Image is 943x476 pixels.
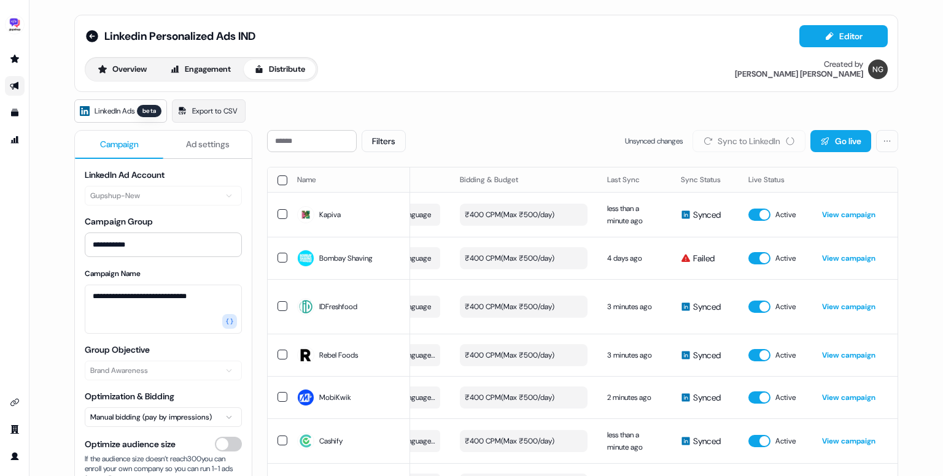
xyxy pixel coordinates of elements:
[775,252,796,264] span: Active
[5,393,25,412] a: Go to integrations
[735,69,863,79] div: [PERSON_NAME] [PERSON_NAME]
[799,31,888,44] a: Editor
[693,435,721,447] span: Synced
[319,301,357,313] span: IDFreshfood
[799,25,888,47] button: Editor
[186,138,230,150] span: Ad settings
[775,349,796,361] span: Active
[625,135,683,147] span: Unsynced changes
[244,60,316,79] button: Distribute
[460,296,588,318] button: ₹400 CPM(Max ₹500/day)
[597,192,671,237] td: less than a minute ago
[775,301,796,313] span: Active
[822,436,875,446] a: View campaign
[822,393,875,402] a: View campaign
[95,105,134,117] span: LinkedIn Ads
[693,391,721,404] span: Synced
[85,344,150,355] label: Group Objective
[5,130,25,150] a: Go to attribution
[319,349,358,361] span: Rebel Foods
[319,391,351,404] span: MobiKwik
[775,209,796,221] span: Active
[775,435,796,447] span: Active
[5,76,25,96] a: Go to outbound experience
[822,253,875,263] a: View campaign
[465,349,554,361] div: ₹400 CPM ( Max ₹500/day )
[460,386,588,409] button: ₹400 CPM(Max ₹500/day)
[460,247,588,269] button: ₹400 CPM(Max ₹500/day)
[5,49,25,69] a: Go to prospects
[362,130,406,152] button: Filters
[822,210,875,220] a: View campaign
[465,301,554,313] div: ₹400 CPM ( Max ₹500/day )
[100,138,139,150] span: Campaign
[85,169,165,180] label: LinkedIn Ad Account
[287,167,410,192] th: Name
[87,60,157,79] button: Overview
[693,252,715,264] span: Failed
[160,60,241,79] button: Engagement
[5,447,25,466] a: Go to profile
[192,105,238,117] span: Export to CSV
[85,216,153,227] label: Campaign Group
[319,435,343,447] span: Cashify
[5,103,25,123] a: Go to templates
[597,279,671,334] td: 3 minutes ago
[868,60,888,79] img: Nikunj
[460,204,588,226] button: ₹400 CPM(Max ₹500/day)
[876,130,898,152] button: More actions
[822,302,875,312] a: View campaign
[597,237,671,279] td: 4 days ago
[215,437,242,451] button: Optimize audience size
[465,435,554,447] div: ₹400 CPM ( Max ₹500/day )
[597,418,671,463] td: less than a minute ago
[810,130,871,152] button: Go live
[597,167,671,192] th: Last Sync
[597,376,671,418] td: 2 minutes ago
[460,430,588,452] button: ₹400 CPM(Max ₹500/day)
[465,252,554,264] div: ₹400 CPM ( Max ₹500/day )
[671,167,739,192] th: Sync Status
[693,301,721,313] span: Synced
[693,209,721,221] span: Synced
[172,99,246,123] a: Export to CSV
[597,334,671,376] td: 3 minutes ago
[85,269,141,278] label: Campaign Name
[319,252,373,264] span: Bombay Shaving
[104,29,255,44] span: Linkedin Personalized Ads IND
[822,350,875,360] a: View campaign
[74,99,167,123] a: LinkedIn Adsbeta
[465,209,554,221] div: ₹400 CPM ( Max ₹500/day )
[85,391,174,402] label: Optimization & Bidding
[450,167,597,192] th: Bidding & Budget
[739,167,812,192] th: Live Status
[775,391,796,404] span: Active
[824,60,863,69] div: Created by
[5,420,25,439] a: Go to team
[319,209,341,221] span: Kapiva
[85,438,176,450] span: Optimize audience size
[465,391,554,404] div: ₹400 CPM ( Max ₹500/day )
[137,105,161,117] div: beta
[460,344,588,366] button: ₹400 CPM(Max ₹500/day)
[693,349,721,361] span: Synced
